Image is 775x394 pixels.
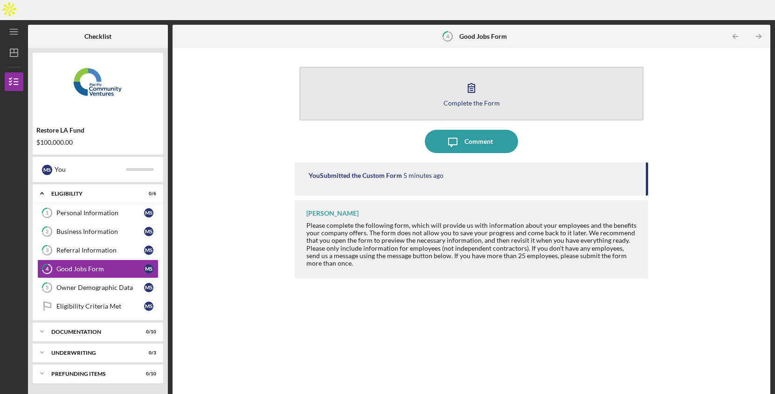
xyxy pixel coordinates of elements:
b: Checklist [84,33,111,40]
div: Business Information [56,228,144,235]
tspan: 3 [46,247,48,253]
tspan: 1 [46,210,48,216]
div: Personal Information [56,209,144,217]
div: You Submitted the Custom Form [309,172,402,179]
div: 0 / 10 [139,371,156,377]
a: Eligibility Criteria MetMS [37,297,159,316]
div: Underwriting [51,350,133,356]
div: Documentation [51,329,133,335]
tspan: 4 [446,34,450,40]
tspan: 5 [46,285,48,291]
div: 0 / 6 [139,191,156,197]
div: Prefunding Items [51,371,133,377]
div: M S [42,165,52,175]
button: Complete the Form [299,67,643,120]
a: 5Owner Demographic DataMS [37,278,159,297]
div: You [55,162,126,177]
div: M S [144,302,153,311]
time: 2025-09-18 17:10 [403,172,443,179]
div: 0 / 10 [139,329,156,335]
div: Comment [464,130,493,153]
div: Owner Demographic Data [56,284,144,291]
div: Referral Information [56,246,144,254]
div: M S [144,283,153,292]
tspan: 4 [46,266,49,272]
div: M S [144,227,153,236]
button: Comment [425,130,518,153]
a: 1Personal InformationMS [37,204,159,222]
div: $100,000.00 [36,139,159,146]
a: 4Good Jobs FormMS [37,260,159,278]
div: Complete the Form [443,99,500,106]
img: Product logo [33,57,163,113]
div: M S [144,246,153,255]
div: Restore LA Fund [36,127,159,134]
div: Please complete the following form, which will provide us with information about your employees a... [306,222,638,267]
div: Eligibility [51,191,133,197]
div: 0 / 3 [139,350,156,356]
div: Eligibility Criteria Met [56,303,144,310]
a: 3Referral InformationMS [37,241,159,260]
tspan: 2 [46,229,48,235]
div: [PERSON_NAME] [306,210,359,217]
a: 2Business InformationMS [37,222,159,241]
div: Good Jobs Form [56,265,144,273]
div: M S [144,208,153,218]
b: Good Jobs Form [459,33,507,40]
div: M S [144,264,153,274]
